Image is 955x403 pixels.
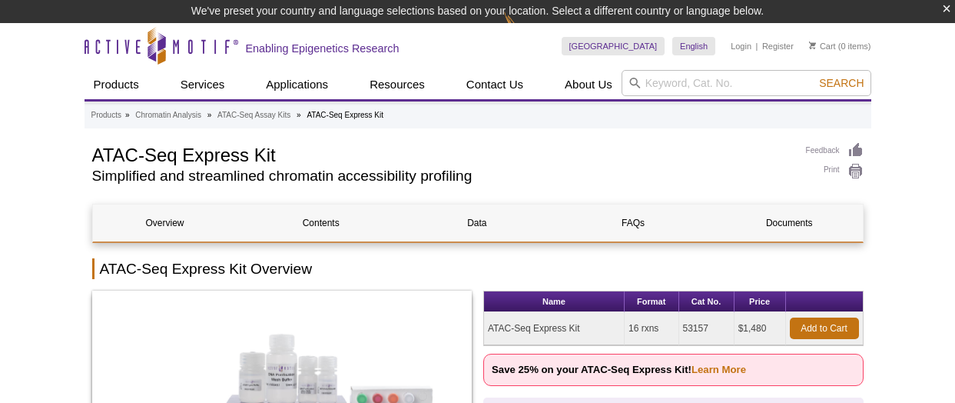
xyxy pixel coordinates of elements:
[622,70,871,96] input: Keyword, Cat. No.
[679,312,734,345] td: 53157
[562,37,665,55] a: [GEOGRAPHIC_DATA]
[135,108,201,122] a: Chromatin Analysis
[734,312,786,345] td: $1,480
[809,42,816,49] img: Your Cart
[457,70,532,99] a: Contact Us
[806,142,864,159] a: Feedback
[93,205,237,241] a: Overview
[125,111,130,119] li: »
[756,37,758,55] li: |
[806,163,864,180] a: Print
[257,70,337,99] a: Applications
[555,70,622,99] a: About Us
[504,12,545,48] img: Change Here
[762,41,794,52] a: Register
[307,111,383,119] li: ATAC-Seq Express Kit
[679,291,734,312] th: Cat No.
[360,70,434,99] a: Resources
[405,205,549,241] a: Data
[814,76,868,90] button: Search
[819,77,864,89] span: Search
[790,318,859,339] a: Add to Cart
[731,41,751,52] a: Login
[484,291,625,312] th: Name
[171,70,234,99] a: Services
[249,205,393,241] a: Contents
[492,364,746,375] strong: Save 25% on your ATAC-Seq Express Kit!
[561,205,705,241] a: FAQs
[809,41,836,52] a: Cart
[246,42,400,55] h2: Enabling Epigenetics Research
[207,111,212,119] li: »
[717,205,861,241] a: Documents
[297,111,301,119] li: »
[672,37,715,55] a: English
[217,108,290,122] a: ATAC-Seq Assay Kits
[91,108,121,122] a: Products
[809,37,871,55] li: (0 items)
[484,312,625,345] td: ATAC-Seq Express Kit
[92,258,864,279] h2: ATAC-Seq Express Kit Overview
[691,364,746,375] a: Learn More
[625,291,679,312] th: Format
[92,142,791,165] h1: ATAC-Seq Express Kit
[92,169,791,183] h2: Simplified and streamlined chromatin accessibility profiling
[85,70,148,99] a: Products
[625,312,679,345] td: 16 rxns
[734,291,786,312] th: Price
